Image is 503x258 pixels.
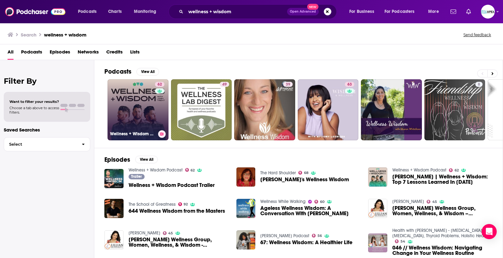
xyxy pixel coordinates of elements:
button: Send feedback [462,32,493,37]
img: Wellness + Wisdom Podcast Trailer [104,169,124,188]
a: Wellness + Wisdom Podcast Trailer [129,182,215,188]
a: All [8,47,14,60]
span: 39 [286,81,290,88]
button: Open AdvancedNew [287,8,319,15]
button: View All [136,68,159,76]
span: Podcasts [78,7,97,16]
div: Open Intercom Messenger [482,224,497,239]
a: 45 [427,200,437,204]
a: Myleik Teele's Podcast [260,233,309,238]
button: open menu [424,7,447,17]
a: 8 [424,79,485,140]
button: open menu [345,7,382,17]
a: Networks [78,47,99,60]
span: New [307,4,318,10]
a: 63 [345,82,354,87]
img: Guyer Wellness Group, Women, Wellness, & Wisdom – Lisa Guyer [368,199,387,218]
a: Podchaser - Follow, Share and Rate Podcasts [5,6,65,18]
a: 62 [449,168,459,172]
a: Show notifications dropdown [464,6,473,17]
span: 62 [455,169,459,172]
a: The Hard Shoulder [260,170,296,176]
h3: wellness + wisdom [44,32,86,38]
h3: Wellness + Wisdom Podcast [110,131,156,137]
a: 046 // Wellness Wisdom: Navigating Change in Your Wellness Routine [392,245,493,256]
a: 56 [312,234,322,238]
a: PodcastsView All [104,68,159,76]
span: 63 [347,81,352,88]
input: Search podcasts, credits, & more... [186,7,287,17]
span: 68 [304,171,308,174]
a: Lillian McDermott [392,199,424,204]
a: Charts [104,7,125,17]
a: Guyer Wellness Group, Women, Wellness, & Wisdom – Lisa Guyer [392,205,493,216]
img: 67: Wellness Wisdom: A Healthier Life [236,230,256,250]
span: For Podcasters [384,7,415,16]
img: Josh Trent | Wellness + Wisdom: Top 7 Lessons Learned In 2023 [368,167,387,187]
span: Monitoring [134,7,156,16]
span: 60 [320,200,324,203]
a: 62Wellness + Wisdom Podcast [108,79,169,140]
img: Guyer Wellness Group, Women, Wellness, & Wisdom - Lisa Guyer [104,230,124,250]
span: 62 [158,81,162,88]
span: Episodes [50,47,70,60]
button: Show profile menu [481,5,495,19]
span: 644 Wellness Wisdom from the Masters [129,208,225,214]
span: 45 [168,232,173,235]
a: 60 [314,200,324,204]
img: Bibi's Wellness Wisdom [236,167,256,187]
a: 68 [298,171,308,175]
h3: Search [21,32,36,38]
a: 49 [220,82,229,87]
img: Ageless Wellness Wisdom: A Conversation With Sarah Mikutel [236,199,256,218]
a: Wellness + Wisdom Podcast [129,167,183,173]
img: User Profile [481,5,495,19]
a: Guyer Wellness Group, Women, Wellness, & Wisdom - Lisa Guyer [129,237,229,248]
span: 62 [191,169,195,172]
a: 62 [155,82,164,87]
a: The School of Greatness [129,202,176,207]
span: 56 [318,234,322,237]
a: 39 [234,79,295,140]
img: 644 Wellness Wisdom from the Masters [104,199,124,218]
span: More [428,7,439,16]
span: Select [4,142,77,146]
span: Ageless Wellness Wisdom: A Conversation With [PERSON_NAME] [260,205,361,216]
a: 62 [185,168,195,172]
span: [PERSON_NAME] Wellness Group, Women, Wellness, & Wisdom – [PERSON_NAME] [392,205,493,216]
a: 49 [171,79,232,140]
a: 67: Wellness Wisdom: A Healthier Life [260,240,352,245]
span: Charts [108,7,122,16]
span: Choose a tab above to access filters. [9,106,59,115]
h2: Filter By [4,76,90,86]
span: Trailer [131,175,142,178]
a: Podcasts [21,47,42,60]
a: 8 [475,82,483,87]
a: Bibi's Wellness Wisdom [260,177,349,182]
button: open menu [380,7,424,17]
a: Ageless Wellness Wisdom: A Conversation With Sarah Mikutel [260,205,361,216]
a: 39 [283,82,293,87]
span: Open Advanced [290,10,316,13]
img: 046 // Wellness Wisdom: Navigating Change in Your Wellness Routine [368,233,387,253]
span: [PERSON_NAME]'s Wellness Wisdom [260,177,349,182]
span: 49 [222,81,227,88]
h2: Podcasts [104,68,131,76]
a: 45 [163,231,173,235]
a: Show notifications dropdown [448,6,459,17]
span: 92 [184,203,188,206]
span: 54 [401,240,405,243]
span: 45 [432,200,437,203]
